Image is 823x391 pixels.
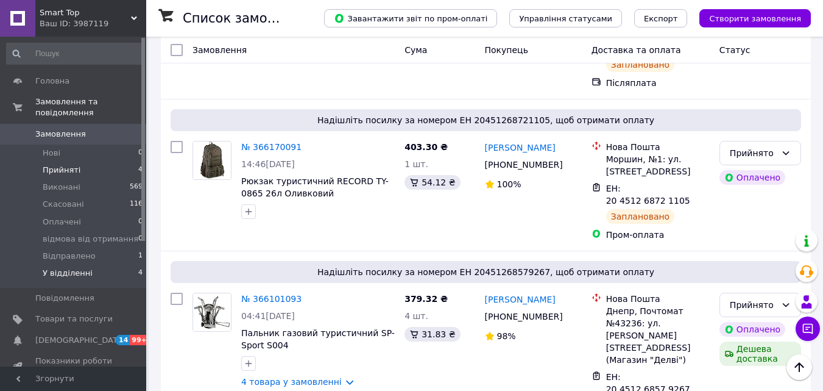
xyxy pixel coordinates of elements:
[485,45,528,55] span: Покупець
[606,184,690,206] span: ЕН: 20 4512 6872 1105
[241,377,342,387] a: 4 товара у замовленні
[606,153,710,178] div: Моршин, №1: ул. [STREET_ADDRESS]
[404,45,427,55] span: Cума
[35,314,113,325] span: Товари та послуги
[699,9,811,27] button: Створити замовлення
[138,268,143,279] span: 4
[719,322,785,337] div: Оплачено
[687,13,811,23] a: Створити замовлення
[404,294,448,304] span: 379.32 ₴
[719,342,801,366] div: Дешева доставка
[606,141,710,153] div: Нова Пошта
[241,294,302,304] a: № 366101093
[43,251,96,262] span: Відправлено
[40,18,146,29] div: Ваш ID: 3987119
[606,77,710,89] div: Післяплата
[193,141,231,180] a: Фото товару
[130,182,143,193] span: 569
[43,268,93,279] span: У відділенні
[482,156,565,173] div: [PHONE_NUMBER]
[606,229,710,241] div: Пром-оплата
[193,142,231,179] img: Фото товару
[334,13,487,24] span: Завантажити звіт по пром-оплаті
[138,165,143,176] span: 4
[404,159,428,169] span: 1 шт.
[482,308,565,325] div: [PHONE_NUMBER]
[730,146,776,160] div: Прийнято
[35,293,94,304] span: Повідомлення
[796,317,820,341] button: Чат з покупцем
[606,209,675,224] div: Заплановано
[193,293,231,332] a: Фото товару
[719,170,785,185] div: Оплачено
[35,76,69,87] span: Головна
[404,142,448,152] span: 403.30 ₴
[404,311,428,321] span: 4 шт.
[634,9,688,27] button: Експорт
[43,165,80,176] span: Прийняті
[509,9,622,27] button: Управління статусами
[786,354,812,380] button: Наверх
[241,142,302,152] a: № 366170091
[43,199,84,210] span: Скасовані
[116,335,130,345] span: 14
[709,14,801,23] span: Створити замовлення
[43,217,81,228] span: Оплачені
[175,266,796,278] span: Надішліть посилку за номером ЕН 20451268579267, щоб отримати оплату
[606,305,710,366] div: Днепр, Почтомат №43236: ул. [PERSON_NAME][STREET_ADDRESS] (Магазин "Делві")
[35,335,125,346] span: [DEMOGRAPHIC_DATA]
[183,11,306,26] h1: Список замовлень
[241,176,389,198] a: Рюкзак туристичний RECORD TY-0865 26л Оливковий
[485,293,556,306] a: [PERSON_NAME]
[592,45,681,55] span: Доставка та оплата
[485,142,556,154] a: [PERSON_NAME]
[404,175,460,190] div: 54.12 ₴
[193,293,231,331] img: Фото товару
[241,311,295,321] span: 04:41[DATE]
[497,179,521,189] span: 100%
[644,14,678,23] span: Експорт
[35,356,113,378] span: Показники роботи компанії
[35,96,146,118] span: Замовлення та повідомлення
[324,9,497,27] button: Завантажити звіт по пром-оплаті
[40,7,131,18] span: Smart Top
[241,328,395,350] a: Пальник газовий туристичний SP-Sport S004
[606,293,710,305] div: Нова Пошта
[35,129,86,140] span: Замовлення
[43,182,80,193] span: Виконані
[730,298,776,312] div: Прийнято
[138,251,143,262] span: 1
[404,327,460,342] div: 31.83 ₴
[6,43,144,65] input: Пошук
[241,159,295,169] span: 14:46[DATE]
[130,199,143,210] span: 116
[175,114,796,126] span: Надішліть посилку за номером ЕН 20451268721105, щоб отримати оплату
[193,45,247,55] span: Замовлення
[497,331,516,341] span: 98%
[43,234,138,245] span: відмова від отримання
[606,57,675,72] div: Заплановано
[138,234,143,245] span: 0
[519,14,612,23] span: Управління статусами
[138,217,143,228] span: 0
[130,335,150,345] span: 99+
[719,45,751,55] span: Статус
[43,148,60,159] span: Нові
[138,148,143,159] span: 0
